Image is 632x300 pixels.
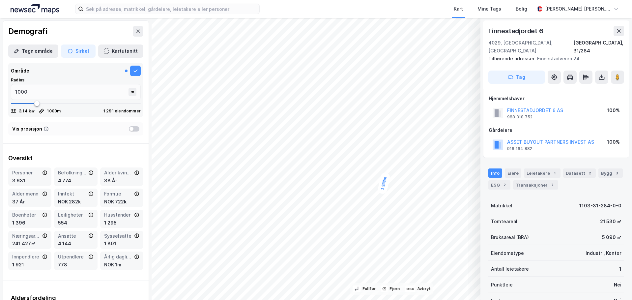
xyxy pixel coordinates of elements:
div: Tomteareal [491,218,517,225]
div: Bygg [598,168,623,178]
div: [PERSON_NAME] [PERSON_NAME] [545,5,611,13]
div: Finnestadjordet 6 [488,26,545,36]
div: 1 396 [12,219,47,227]
div: Bolig [516,5,527,13]
div: 1 921 [12,261,47,269]
div: NOK 282k [58,198,93,206]
div: ESG [488,180,510,190]
div: 554 [58,219,93,227]
div: 38 År [104,177,139,185]
div: 1103-31-284-0-0 [579,202,621,210]
div: Gårdeiere [489,126,624,134]
div: 4 144 [58,240,93,248]
div: Hjemmelshaver [489,95,624,103]
div: 1 [619,265,621,273]
div: Transaksjoner [513,180,558,190]
div: Map marker [377,172,390,195]
div: 4029, [GEOGRAPHIC_DATA], [GEOGRAPHIC_DATA] [488,39,573,55]
div: Leiligheter [58,211,87,219]
div: 3 631 [12,177,47,185]
div: 241 427㎡ [12,240,47,248]
div: Kontrollprogram for chat [599,268,632,300]
div: Antall leietakere [491,265,529,273]
div: 100% [607,138,620,146]
div: Område [11,67,29,75]
div: 3,14 k㎡ [19,108,35,114]
button: Tag [488,71,545,84]
span: Tilhørende adresser: [488,56,537,61]
input: m [11,84,130,100]
div: 7 [549,182,556,188]
div: Befolkning dagtid [58,169,87,177]
div: 5 090 ㎡ [602,233,621,241]
div: Leietakere [524,168,560,178]
div: Finnestadveien 24 [488,55,619,63]
div: m [129,88,136,96]
button: Kartutsnitt [98,45,143,58]
div: NOK 722k [104,198,139,206]
div: 2 [587,170,593,176]
div: Alder menn [12,190,41,198]
div: 100% [607,106,620,114]
div: Industri, Kontor [586,249,621,257]
div: 1 291 eiendommer [103,108,141,114]
div: Oversikt [8,154,143,162]
div: Matrikkel [491,202,512,210]
div: Innpendlere [12,253,41,261]
div: 1000 m [47,108,61,114]
div: 21 530 ㎡ [600,218,621,225]
div: Ansatte [58,232,87,240]
div: Årlig dagligvareforbruk [104,253,133,261]
div: Kart [454,5,463,13]
div: Eiendomstype [491,249,524,257]
div: Datasett [563,168,596,178]
div: Næringsareal [12,232,41,240]
div: Bruksareal (BRA) [491,233,529,241]
img: logo.a4113a55bc3d86da70a041830d287a7e.svg [11,4,59,14]
input: Søk på adresse, matrikkel, gårdeiere, leietakere eller personer [83,4,259,14]
div: Info [488,168,502,178]
div: Personer [12,169,41,177]
div: Utpendlere [58,253,87,261]
button: Tegn område [8,45,58,58]
button: Sirkel [61,45,96,58]
div: Radius [11,77,141,83]
div: [GEOGRAPHIC_DATA], 31/284 [573,39,624,55]
div: 1 295 [104,219,139,227]
div: 37 År [12,198,47,206]
div: Eiere [505,168,521,178]
div: Punktleie [491,281,513,289]
div: 916 164 882 [507,146,532,151]
div: 3 [614,170,620,176]
div: NOK 1m [104,261,139,269]
div: 778 [58,261,93,269]
div: 4 774 [58,177,93,185]
div: Inntekt [58,190,87,198]
iframe: Chat Widget [599,268,632,300]
div: Husstander [104,211,133,219]
div: 988 318 752 [507,114,532,120]
div: Sysselsatte [104,232,133,240]
div: Boenheter [12,211,41,219]
div: 2 [501,182,508,188]
div: Vis presisjon [12,125,42,133]
div: Mine Tags [477,5,501,13]
div: 1 [551,170,558,176]
div: Demografi [8,26,47,37]
div: Formue [104,190,133,198]
div: Alder kvinner [104,169,133,177]
div: 1 801 [104,240,139,248]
